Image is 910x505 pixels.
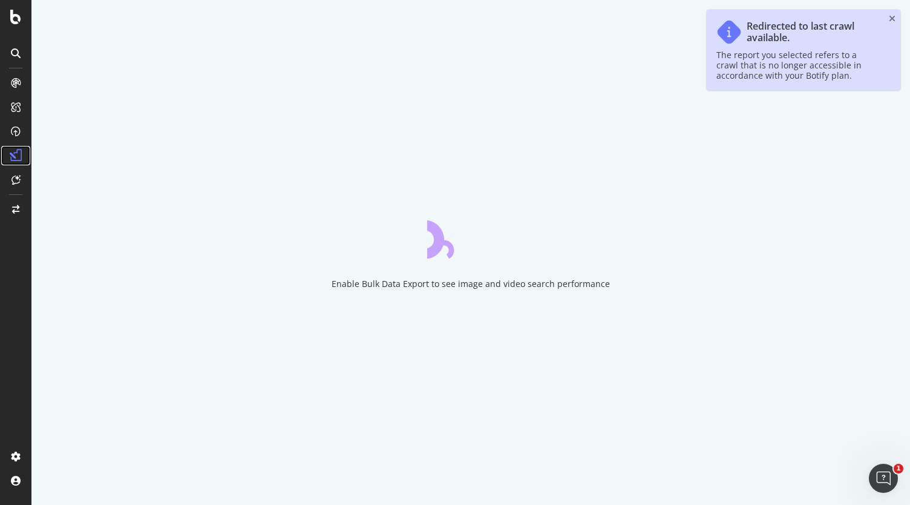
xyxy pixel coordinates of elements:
[889,15,895,23] div: close toast
[332,278,610,290] div: Enable Bulk Data Export to see image and video search performance
[716,50,879,81] div: The report you selected refers to a crawl that is no longer accessible in accordance with your Bo...
[747,21,879,44] div: Redirected to last crawl available.
[869,464,898,493] iframe: Intercom live chat
[894,464,903,474] span: 1
[427,215,514,259] div: animation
